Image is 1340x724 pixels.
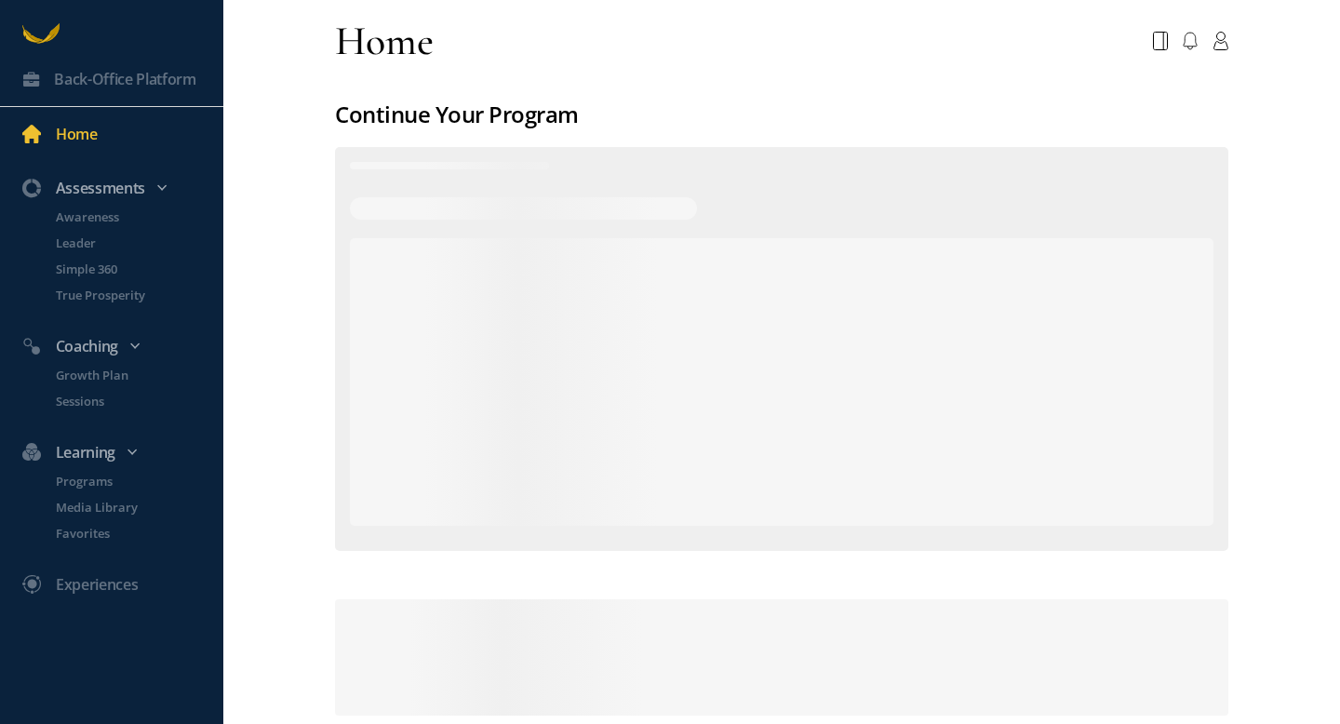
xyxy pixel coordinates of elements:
p: Sessions [56,392,220,410]
div: Learning [11,440,231,464]
a: Growth Plan [33,366,223,384]
a: Favorites [33,524,223,543]
div: Continue Your Program [335,97,1228,132]
div: Assessments [11,176,231,200]
p: Programs [56,472,220,490]
a: Programs [33,472,223,490]
p: True Prosperity [56,286,220,304]
p: Growth Plan [56,366,220,384]
div: Coaching [11,334,231,358]
a: Media Library [33,498,223,516]
a: Awareness [33,208,223,226]
a: Simple 360 [33,260,223,278]
a: Sessions [33,392,223,410]
a: True Prosperity [33,286,223,304]
p: Awareness [56,208,220,226]
p: Leader [56,234,220,252]
a: Leader [33,234,223,252]
div: Back-Office Platform [54,67,196,91]
div: Home [335,15,434,67]
p: Media Library [56,498,220,516]
p: Simple 360 [56,260,220,278]
div: Experiences [56,572,138,597]
div: Home [56,122,98,146]
p: Favorites [56,524,220,543]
